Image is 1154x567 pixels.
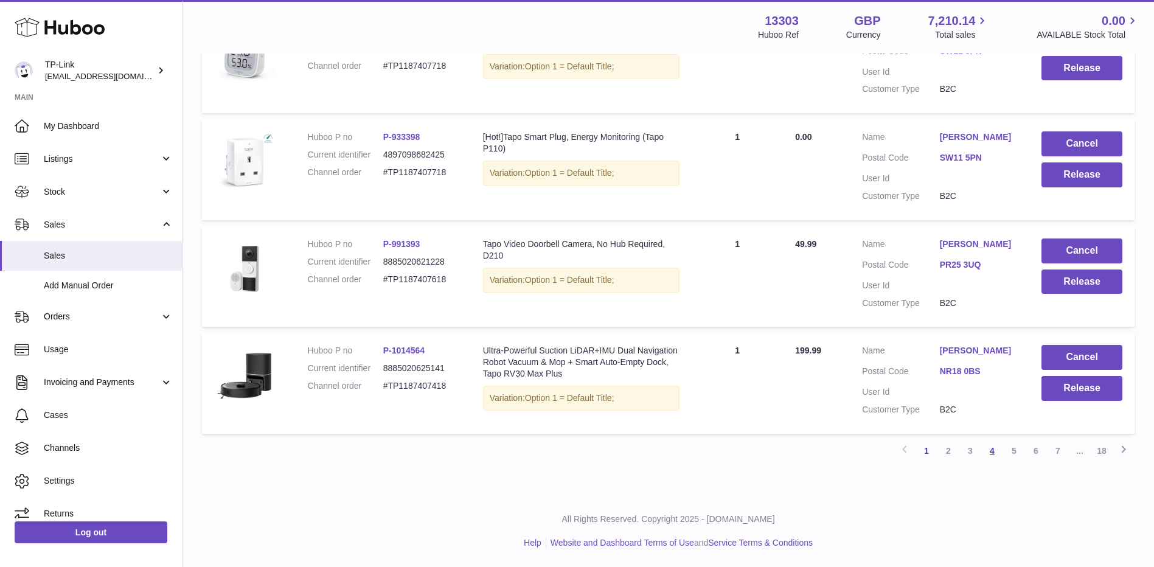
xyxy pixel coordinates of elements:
[862,280,940,291] dt: User Id
[44,409,173,421] span: Cases
[383,149,459,161] dd: 4897098682425
[862,190,940,202] dt: Customer Type
[214,25,275,86] img: Tapo_T315_1_large_20221212093300h.jpg
[862,152,940,167] dt: Postal Code
[1069,440,1091,462] span: ...
[862,66,940,78] dt: User Id
[795,239,816,249] span: 49.99
[383,380,459,392] dd: #TP1187407418
[1041,238,1122,263] button: Cancel
[44,311,160,322] span: Orders
[758,29,799,41] div: Huboo Ref
[308,274,383,285] dt: Channel order
[483,238,680,262] div: Tapo Video Doorbell Camera, No Hub Required, D210
[940,190,1018,202] dd: B2C
[483,386,680,411] div: Variation:
[1041,345,1122,370] button: Cancel
[483,268,680,293] div: Variation:
[1041,131,1122,156] button: Cancel
[45,59,155,82] div: TP-Link
[214,238,275,299] img: 02_large_20240605225453u.jpg
[940,366,1018,377] a: NR18 0BS
[525,393,614,403] span: Option 1 = Default Title;
[308,238,383,250] dt: Huboo P no
[862,259,940,274] dt: Postal Code
[44,219,160,231] span: Sales
[308,60,383,72] dt: Channel order
[846,29,881,41] div: Currency
[192,513,1144,525] p: All Rights Reserved. Copyright 2025 - [DOMAIN_NAME]
[483,161,680,186] div: Variation:
[1091,440,1113,462] a: 18
[862,297,940,309] dt: Customer Type
[862,366,940,380] dt: Postal Code
[765,13,799,29] strong: 13303
[44,153,160,165] span: Listings
[692,226,783,327] td: 1
[692,333,783,434] td: 1
[854,13,880,29] strong: GBP
[308,380,383,392] dt: Channel order
[551,538,694,548] a: Website and Dashboard Terms of Use
[214,131,275,192] img: Tapo-P110_UK_1.0_1909_English_01_large_1569563931592x.jpg
[308,167,383,178] dt: Channel order
[525,168,614,178] span: Option 1 = Default Title;
[15,61,33,80] img: gaby.chen@tp-link.com
[862,83,940,95] dt: Customer Type
[524,538,541,548] a: Help
[692,119,783,220] td: 1
[1047,440,1069,462] a: 7
[308,256,383,268] dt: Current identifier
[44,344,173,355] span: Usage
[940,131,1018,143] a: [PERSON_NAME]
[862,131,940,146] dt: Name
[383,239,420,249] a: P-991393
[383,346,425,355] a: P-1014564
[862,345,940,360] dt: Name
[44,508,173,520] span: Returns
[45,71,179,81] span: [EMAIL_ADDRESS][DOMAIN_NAME]
[546,537,813,549] li: and
[940,297,1018,309] dd: B2C
[1041,270,1122,294] button: Release
[525,275,614,285] span: Option 1 = Default Title;
[383,132,420,142] a: P-933398
[383,256,459,268] dd: 8885020621228
[981,440,1003,462] a: 4
[959,440,981,462] a: 3
[1025,440,1047,462] a: 6
[15,521,167,543] a: Log out
[940,238,1018,250] a: [PERSON_NAME]
[44,377,160,388] span: Invoicing and Payments
[1037,29,1139,41] span: AVAILABLE Stock Total
[1003,440,1025,462] a: 5
[383,274,459,285] dd: #TP1187407618
[308,345,383,357] dt: Huboo P no
[44,186,160,198] span: Stock
[525,61,614,71] span: Option 1 = Default Title;
[44,250,173,262] span: Sales
[44,442,173,454] span: Channels
[935,29,989,41] span: Total sales
[708,538,813,548] a: Service Terms & Conditions
[308,363,383,374] dt: Current identifier
[692,13,783,114] td: 1
[308,131,383,143] dt: Huboo P no
[940,345,1018,357] a: [PERSON_NAME]
[862,386,940,398] dt: User Id
[795,132,812,142] span: 0.00
[483,345,680,380] div: Ultra-Powerful Suction LiDAR+IMU Dual Navigation Robot Vacuum & Mop + Smart Auto-Empty Dock, Tapo...
[1041,376,1122,401] button: Release
[44,475,173,487] span: Settings
[928,13,976,29] span: 7,210.14
[214,345,275,406] img: 01_large_20240808023803n.jpg
[44,120,173,132] span: My Dashboard
[1037,13,1139,41] a: 0.00 AVAILABLE Stock Total
[383,167,459,178] dd: #TP1187407718
[383,60,459,72] dd: #TP1187407718
[916,440,937,462] a: 1
[862,173,940,184] dt: User Id
[862,238,940,253] dt: Name
[1041,56,1122,81] button: Release
[1102,13,1125,29] span: 0.00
